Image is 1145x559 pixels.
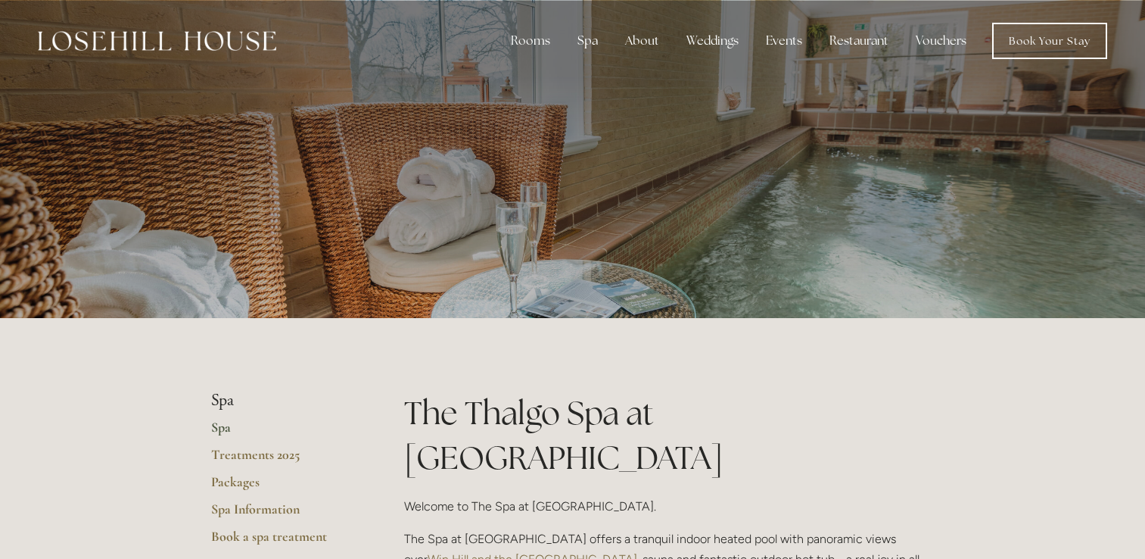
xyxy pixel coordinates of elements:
[904,26,979,56] a: Vouchers
[211,501,356,528] a: Spa Information
[211,473,356,501] a: Packages
[38,31,276,51] img: Losehill House
[674,26,751,56] div: Weddings
[211,446,356,473] a: Treatments 2025
[613,26,671,56] div: About
[211,391,356,411] li: Spa
[211,419,356,446] a: Spa
[565,26,610,56] div: Spa
[404,496,935,517] p: Welcome to The Spa at [GEOGRAPHIC_DATA].
[754,26,814,56] div: Events
[499,26,562,56] div: Rooms
[211,528,356,555] a: Book a spa treatment
[404,391,935,480] h1: The Thalgo Spa at [GEOGRAPHIC_DATA]
[817,26,901,56] div: Restaurant
[992,23,1107,59] a: Book Your Stay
